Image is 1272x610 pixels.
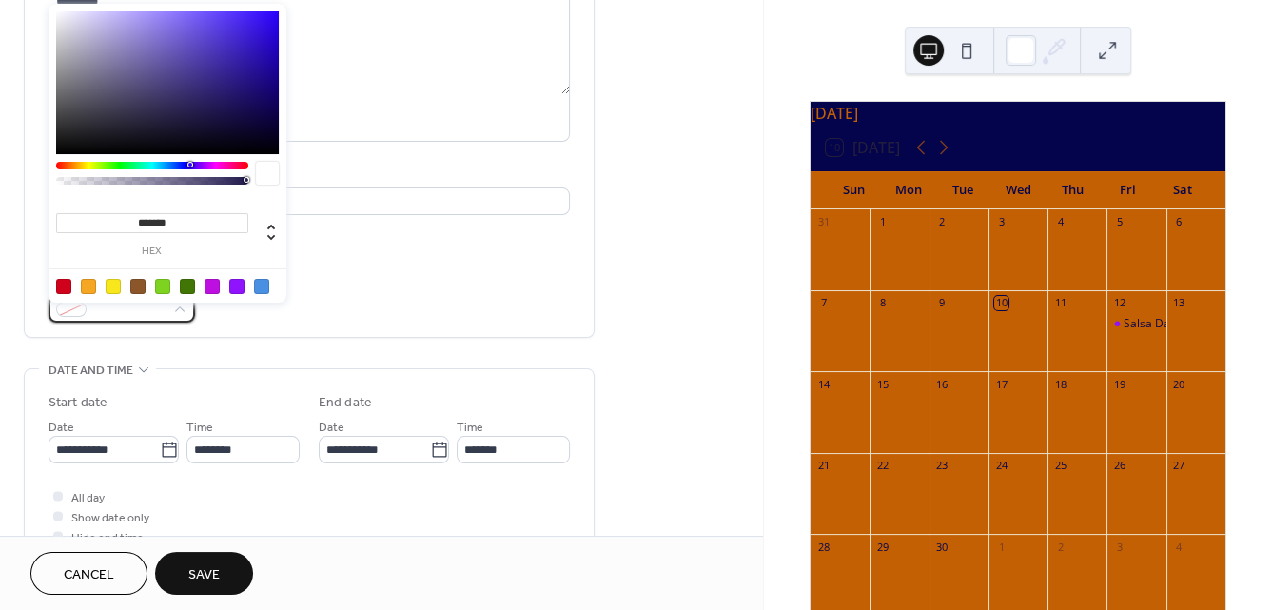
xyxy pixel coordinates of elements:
div: 4 [1172,540,1186,554]
div: 4 [1053,215,1067,229]
span: Show date only [71,508,149,528]
div: 20 [1172,377,1186,391]
div: 19 [1112,377,1126,391]
div: 15 [875,377,890,391]
div: 2 [935,215,949,229]
div: Tue [936,171,991,209]
div: 31 [816,215,831,229]
div: 23 [935,459,949,473]
div: Location [49,165,566,185]
button: Cancel [30,552,147,595]
div: 6 [1172,215,1186,229]
span: Time [186,418,213,438]
div: 24 [994,459,1008,473]
div: #D0021B [56,279,71,294]
div: Start date [49,393,108,413]
div: #F8E71C [106,279,121,294]
div: End date [319,393,372,413]
div: 17 [994,377,1008,391]
div: 9 [935,296,949,310]
div: 5 [1112,215,1126,229]
div: 26 [1112,459,1126,473]
div: #BD10E0 [205,279,220,294]
div: 16 [935,377,949,391]
div: 22 [875,459,890,473]
div: 28 [816,540,831,554]
div: Salsa Dance Class [1124,316,1221,332]
div: Thu [1046,171,1101,209]
div: 25 [1053,459,1067,473]
div: 3 [1112,540,1126,554]
span: All day [71,488,105,508]
div: Wed [990,171,1046,209]
div: 27 [1172,459,1186,473]
span: Save [188,565,220,585]
div: #4A90E2 [254,279,269,294]
span: Date and time [49,361,133,381]
span: Date [319,418,344,438]
div: 29 [875,540,890,554]
div: 2 [1053,540,1067,554]
div: #9013FE [229,279,245,294]
div: Fri [1101,171,1156,209]
span: Hide end time [71,528,144,548]
div: 1 [994,540,1008,554]
div: Salsa Dance Class [1106,316,1165,332]
div: 30 [935,540,949,554]
div: 12 [1112,296,1126,310]
div: 11 [1053,296,1067,310]
label: hex [56,246,248,257]
div: 3 [994,215,1008,229]
div: #7ED321 [155,279,170,294]
div: #F5A623 [81,279,96,294]
div: 10 [994,296,1008,310]
div: 18 [1053,377,1067,391]
div: 1 [875,215,890,229]
button: Save [155,552,253,595]
div: #417505 [180,279,195,294]
div: Sat [1155,171,1210,209]
div: 21 [816,459,831,473]
span: Date [49,418,74,438]
div: Sun [826,171,881,209]
div: [DATE] [811,102,1225,125]
span: Cancel [64,565,114,585]
span: Time [457,418,483,438]
div: 8 [875,296,890,310]
div: Mon [881,171,936,209]
div: 7 [816,296,831,310]
div: #8B572A [130,279,146,294]
div: 13 [1172,296,1186,310]
div: 14 [816,377,831,391]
